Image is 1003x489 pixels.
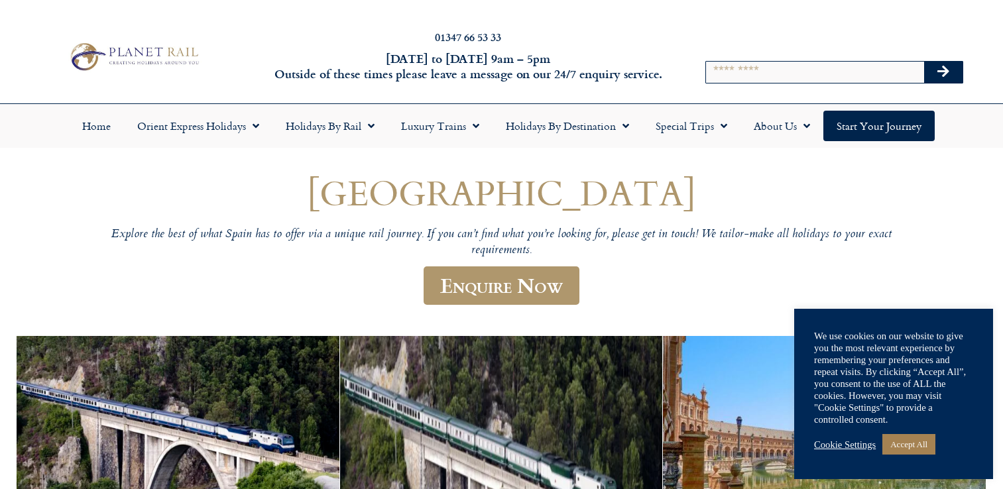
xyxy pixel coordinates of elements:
div: We use cookies on our website to give you the most relevant experience by remembering your prefer... [814,330,973,425]
a: Orient Express Holidays [124,111,272,141]
button: Search [924,62,963,83]
a: Accept All [882,434,935,455]
a: Holidays by Destination [493,111,642,141]
p: Explore the best of what Spain has to offer via a unique rail journey. If you can’t find what you... [104,227,900,258]
a: Luxury Trains [388,111,493,141]
nav: Menu [7,111,996,141]
h1: [GEOGRAPHIC_DATA] [104,173,900,212]
h6: [DATE] to [DATE] 9am – 5pm Outside of these times please leave a message on our 24/7 enquiry serv... [270,51,665,82]
a: Holidays by Rail [272,111,388,141]
a: Cookie Settings [814,439,876,451]
a: Start your Journey [823,111,935,141]
a: Special Trips [642,111,740,141]
a: About Us [740,111,823,141]
a: 01347 66 53 33 [435,29,501,44]
a: Enquire Now [424,266,579,305]
a: Home [69,111,124,141]
img: Planet Rail Train Holidays Logo [65,40,202,74]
